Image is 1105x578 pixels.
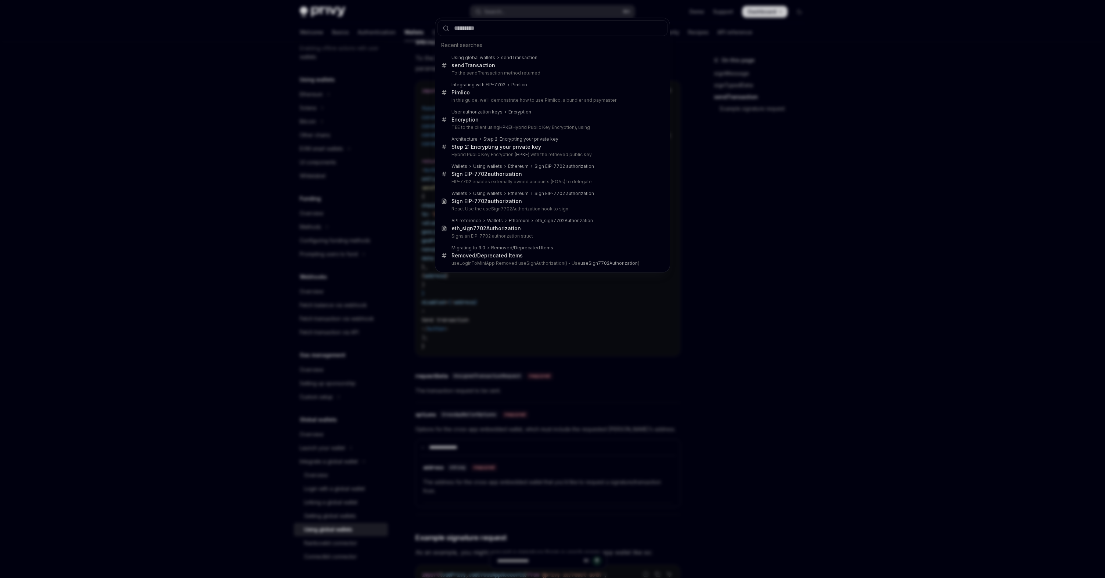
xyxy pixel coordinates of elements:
div: Step 2: Encrypting your private key [483,136,558,142]
p: TEE to the client using (Hybrid Public Key Encryption), using [451,124,652,130]
div: Sign EIP- authorization [451,171,522,177]
div: Sign EIP-7702 authorization [534,191,594,196]
div: Integrating with EIP-7702 [451,82,505,88]
div: Ethereum [508,163,529,169]
p: React Use the useSign7702Authorization hook to sign [451,206,652,212]
b: HPKE [499,124,511,130]
p: Signs an EIP-7702 authorization struct [451,233,652,239]
div: Step 2: Encrypting your private key [451,144,541,150]
b: sendTransaction [501,55,537,60]
b: HPKE [516,152,528,157]
b: Pim [451,89,461,95]
div: User authorization keys [451,109,503,115]
div: API reference [451,218,481,224]
div: Encryption [451,116,479,123]
b: sendTransaction [451,62,495,68]
div: Sign EIP- authorization [451,198,522,205]
p: EIP-7702 enables externally owned accounts (EOAs) to delegate [451,179,652,185]
div: lico [511,82,527,88]
div: Removed/Deprecated Items [491,245,553,251]
div: Architecture [451,136,478,142]
div: Encryption [508,109,531,115]
div: lico [451,89,470,96]
div: Removed/Deprecated Items [451,252,523,259]
b: Pim [511,82,519,87]
b: useSign7702Authorization [580,260,638,266]
p: In this guide, we'll demonstrate how to use Pimlico, a bundler and paymaster [451,97,652,103]
div: Migrating to 3.0 [451,245,485,251]
b: eth_sign7702Authorization [451,225,521,231]
p: useLoginToMiniApp Removed useSignAuthorization() - Use ( [451,260,652,266]
p: Hybrid Public Key Encryption ( ) with the retrieved public key. [451,152,652,158]
p: To the sendTransaction method returned [451,70,652,76]
div: Sign EIP-7702 authorization [534,163,594,169]
div: Using global wallets [451,55,495,61]
b: 7702 [474,198,487,204]
div: Wallets [451,163,467,169]
b: 7702 [474,171,487,177]
div: Wallets [487,218,503,224]
div: Ethereum [508,191,529,196]
div: Ethereum [509,218,529,224]
div: Wallets [451,191,467,196]
span: Recent searches [441,41,482,49]
div: eth_sign7702Authorization [535,218,593,224]
div: Using wallets [473,191,502,196]
div: Using wallets [473,163,502,169]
